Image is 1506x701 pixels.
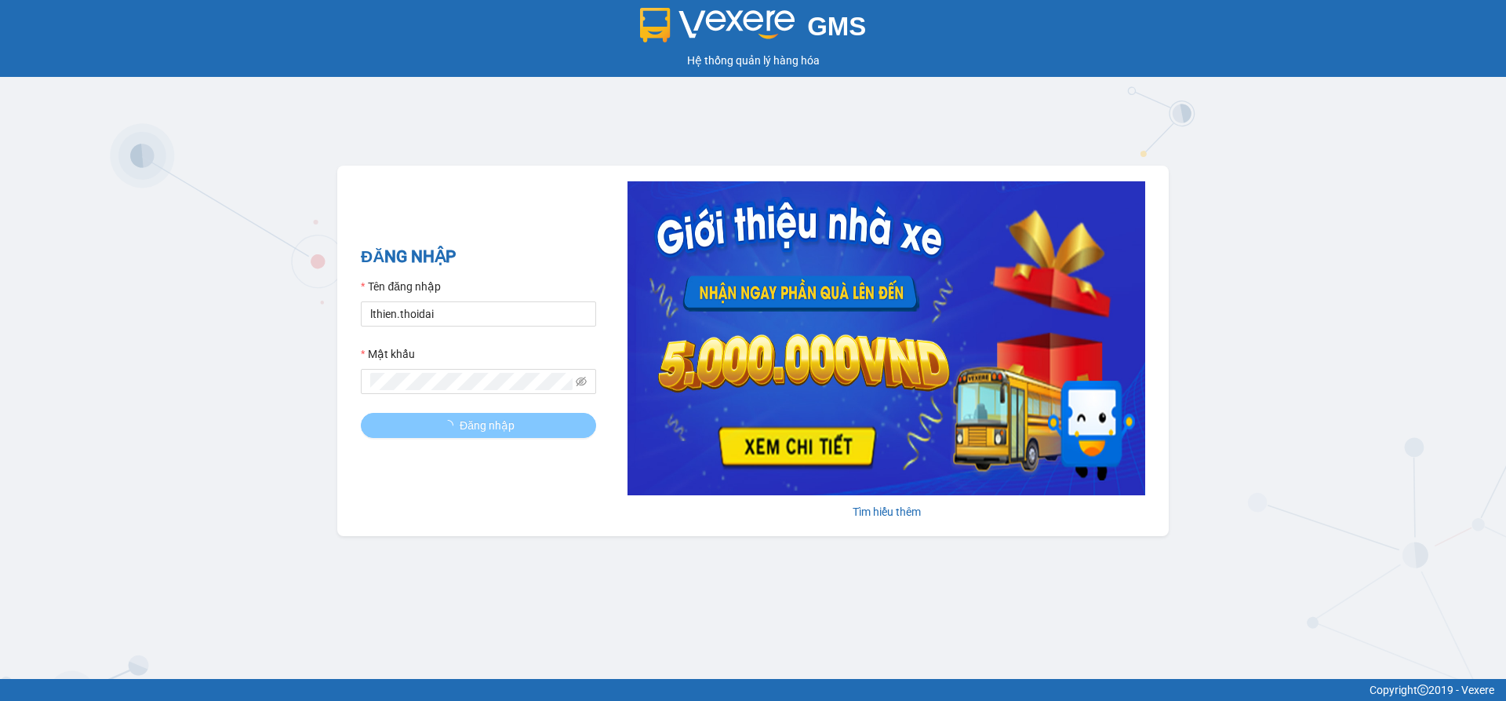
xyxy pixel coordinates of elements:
[361,244,596,270] h2: ĐĂNG NHẬP
[361,278,441,295] label: Tên đăng nhập
[442,420,460,431] span: loading
[627,181,1145,495] img: banner-0
[4,52,1502,69] div: Hệ thống quản lý hàng hóa
[640,8,795,42] img: logo 2
[361,301,596,327] input: Tên đăng nhập
[576,376,587,387] span: eye-invisible
[361,345,415,363] label: Mật khẩu
[460,417,515,434] span: Đăng nhập
[370,373,573,390] input: Mật khẩu
[361,413,596,438] button: Đăng nhập
[640,24,867,36] a: GMS
[1417,685,1428,696] span: copyright
[627,503,1145,520] div: Tìm hiểu thêm
[12,681,1494,699] div: Copyright 2019 - Vexere
[807,12,866,41] span: GMS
